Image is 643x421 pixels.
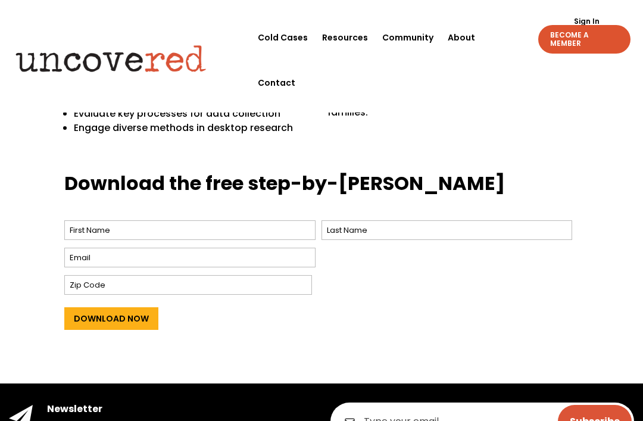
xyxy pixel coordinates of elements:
[74,121,304,135] p: Engage diverse methods in desktop research
[47,403,313,416] h4: Newsletter
[327,20,575,119] span: The guide also comes with workspace so you can map out your next case and prepare for the launch ...
[322,15,368,60] a: Resources
[258,15,308,60] a: Cold Cases
[567,18,606,25] a: Sign In
[64,248,316,267] input: Email
[448,15,475,60] a: About
[7,38,216,80] img: Uncovered logo
[382,15,433,60] a: Community
[64,170,579,203] h3: Download the free step-by-[PERSON_NAME]
[538,25,630,54] a: BECOME A MEMBER
[64,220,316,240] input: First Name
[64,275,312,295] input: Zip Code
[321,220,573,240] input: Last Name
[74,107,304,121] p: Evaluate key processes for data collection
[64,307,158,330] input: Download Now
[258,60,295,105] a: Contact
